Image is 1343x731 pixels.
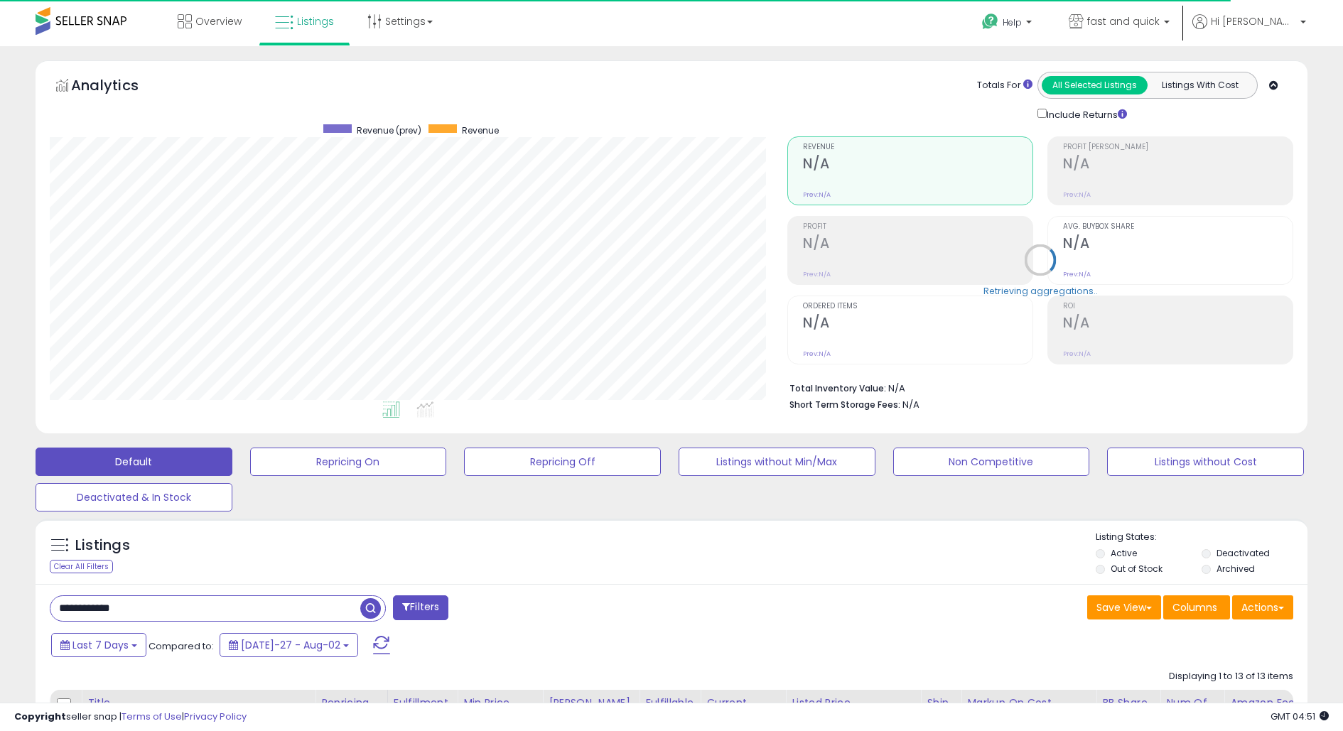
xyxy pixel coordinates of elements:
[195,14,242,28] span: Overview
[1027,106,1144,122] div: Include Returns
[1217,547,1270,559] label: Deactivated
[1147,76,1253,94] button: Listings With Cost
[357,124,421,136] span: Revenue (prev)
[321,695,382,710] div: Repricing
[927,695,955,725] div: Ship Price
[87,695,309,710] div: Title
[967,695,1090,710] div: Markup on Cost
[1211,14,1296,28] span: Hi [PERSON_NAME]
[36,448,232,476] button: Default
[1087,14,1160,28] span: fast and quick
[549,695,633,710] div: [PERSON_NAME]
[463,695,536,710] div: Min Price
[220,633,358,657] button: [DATE]-27 - Aug-02
[1003,16,1022,28] span: Help
[792,695,915,710] div: Listed Price
[149,639,214,653] span: Compared to:
[297,14,334,28] span: Listings
[1166,695,1218,725] div: Num of Comp.
[462,124,499,136] span: Revenue
[1087,595,1161,619] button: Save View
[679,448,875,476] button: Listings without Min/Max
[393,595,448,620] button: Filters
[250,448,447,476] button: Repricing On
[241,638,340,652] span: [DATE]-27 - Aug-02
[983,284,1098,297] div: Retrieving aggregations..
[72,638,129,652] span: Last 7 Days
[1163,595,1230,619] button: Columns
[1169,670,1293,683] div: Displaying 1 to 13 of 13 items
[1042,76,1148,94] button: All Selected Listings
[1102,695,1154,725] div: BB Share 24h.
[1232,595,1293,619] button: Actions
[50,560,113,573] div: Clear All Filters
[981,13,999,31] i: Get Help
[464,448,661,476] button: Repricing Off
[71,75,166,99] h5: Analytics
[706,695,780,725] div: Current Buybox Price
[75,536,130,556] h5: Listings
[1111,547,1137,559] label: Active
[394,695,451,710] div: Fulfillment
[1192,14,1306,46] a: Hi [PERSON_NAME]
[971,2,1046,46] a: Help
[1111,563,1163,575] label: Out of Stock
[14,710,66,723] strong: Copyright
[645,695,694,725] div: Fulfillable Quantity
[36,483,232,511] button: Deactivated & In Stock
[122,710,182,723] a: Terms of Use
[1096,531,1307,544] p: Listing States:
[1107,448,1304,476] button: Listings without Cost
[1271,710,1329,723] span: 2025-08-10 04:51 GMT
[184,710,247,723] a: Privacy Policy
[14,710,247,724] div: seller snap | |
[51,633,146,657] button: Last 7 Days
[1172,600,1217,614] span: Columns
[1217,563,1255,575] label: Archived
[977,79,1032,92] div: Totals For
[893,448,1090,476] button: Non Competitive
